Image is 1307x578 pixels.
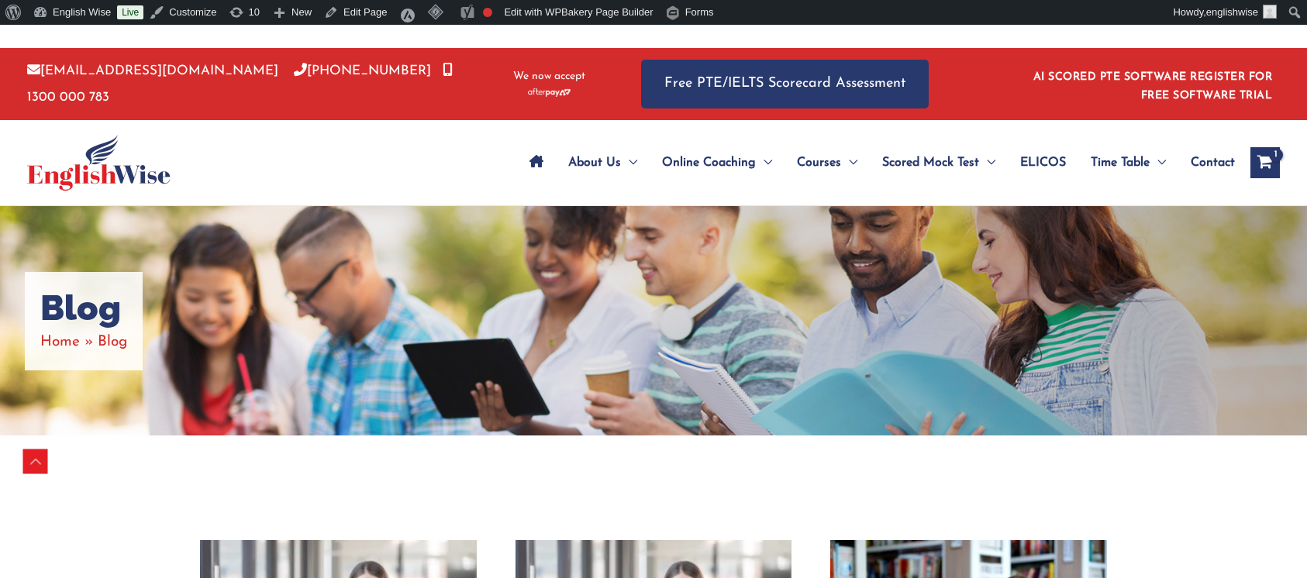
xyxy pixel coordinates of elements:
[27,64,278,77] a: [EMAIL_ADDRESS][DOMAIN_NAME]
[641,60,929,108] a: Free PTE/IELTS Scorecard Assessment
[27,64,453,103] a: 1300 000 783
[1191,136,1235,190] span: Contact
[662,136,756,190] span: Online Coaching
[517,136,1235,190] nav: Site Navigation: Main Menu
[98,335,127,349] span: Blog
[568,136,621,190] span: About Us
[841,136,857,190] span: Menu Toggle
[650,136,785,190] a: Online CoachingMenu Toggle
[1024,59,1280,109] aside: Header Widget 1
[1033,71,1273,101] a: AI SCORED PTE SOFTWARE REGISTER FOR FREE SOFTWARE TRIAL
[1263,5,1277,19] img: ashok kumar
[27,135,171,191] img: cropped-ew-logo
[294,64,431,77] a: [PHONE_NUMBER]
[785,136,870,190] a: CoursesMenu Toggle
[40,287,127,329] h1: Blog
[979,136,995,190] span: Menu Toggle
[1178,136,1235,190] a: Contact
[40,329,127,355] nav: Breadcrumbs
[513,69,585,84] span: We now accept
[528,88,571,97] img: Afterpay-Logo
[756,136,772,190] span: Menu Toggle
[117,5,143,19] a: Live
[1020,136,1066,190] span: ELICOS
[1008,136,1078,190] a: ELICOS
[797,136,841,190] span: Courses
[556,136,650,190] a: About UsMenu Toggle
[621,136,637,190] span: Menu Toggle
[483,8,492,17] div: Focus keyphrase not set
[1206,6,1258,18] span: englishwise
[870,136,1008,190] a: Scored Mock TestMenu Toggle
[1078,136,1178,190] a: Time TableMenu Toggle
[1091,136,1150,190] span: Time Table
[882,136,979,190] span: Scored Mock Test
[1250,147,1280,178] a: View Shopping Cart, 1 items
[1150,136,1166,190] span: Menu Toggle
[40,335,80,349] a: Home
